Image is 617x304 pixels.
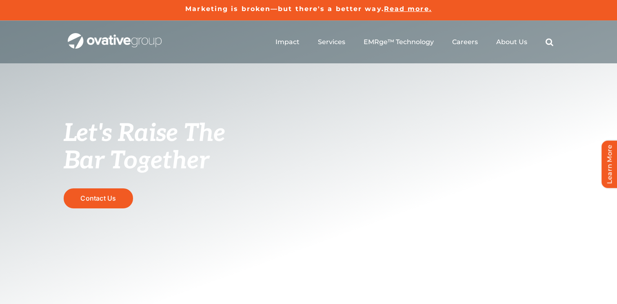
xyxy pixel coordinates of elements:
[185,5,384,13] a: Marketing is broken—but there's a better way.
[64,119,226,148] span: Let's Raise The
[546,38,553,46] a: Search
[68,32,162,40] a: OG_Full_horizontal_WHT
[452,38,478,46] a: Careers
[384,5,432,13] a: Read more.
[64,146,209,176] span: Bar Together
[80,194,116,202] span: Contact Us
[318,38,345,46] a: Services
[364,38,434,46] a: EMRge™ Technology
[64,188,133,208] a: Contact Us
[496,38,527,46] a: About Us
[275,38,300,46] a: Impact
[275,29,553,55] nav: Menu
